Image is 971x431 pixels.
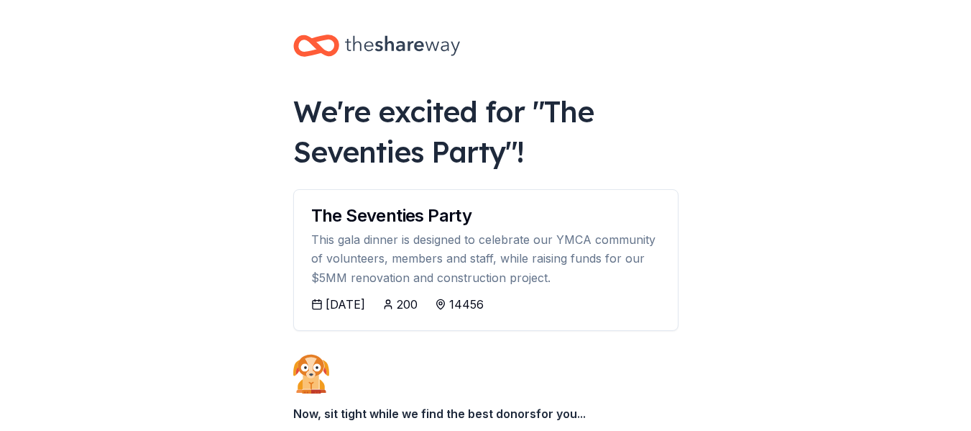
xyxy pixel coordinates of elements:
[293,399,678,428] div: Now, sit tight while we find the best donors for you...
[397,296,418,313] div: 200
[326,296,365,313] div: [DATE]
[293,354,329,393] img: Dog waiting patiently
[311,207,661,224] div: The Seventies Party
[293,91,678,172] div: We're excited for " The Seventies Party "!
[449,296,484,313] div: 14456
[311,230,661,287] div: This gala dinner is designed to celebrate our YMCA community of volunteers, members and staff, wh...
